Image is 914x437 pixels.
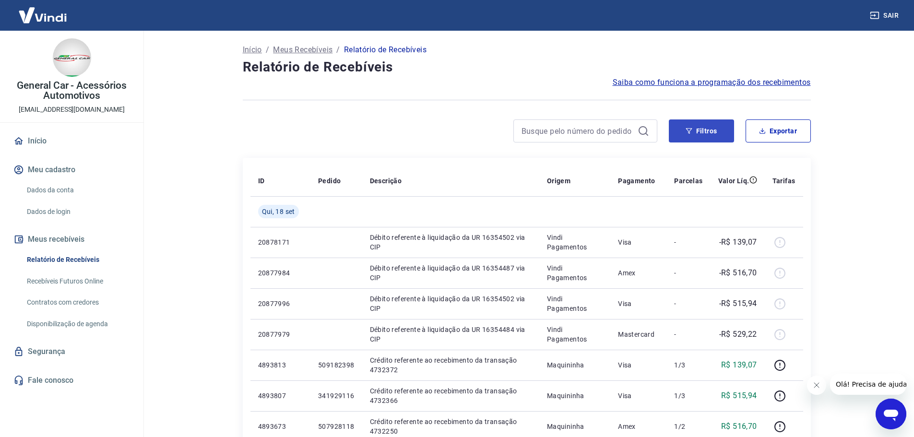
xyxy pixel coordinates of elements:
[618,330,659,339] p: Mastercard
[618,299,659,308] p: Visa
[370,417,532,436] p: Crédito referente ao recebimento da transação 4732250
[721,390,757,402] p: R$ 515,94
[318,176,341,186] p: Pedido
[23,293,132,312] a: Contratos com credores
[721,421,757,432] p: R$ 516,70
[547,422,603,431] p: Maquininha
[370,263,532,283] p: Débito referente à liquidação da UR 16354487 via CIP
[674,299,702,308] p: -
[370,176,402,186] p: Descrição
[19,105,125,115] p: [EMAIL_ADDRESS][DOMAIN_NAME]
[53,38,91,77] img: 11b132d5-bceb-4858-b07f-6927e83ef3ad.jpeg
[370,355,532,375] p: Crédito referente ao recebimento da transação 4732372
[258,176,265,186] p: ID
[719,298,757,309] p: -R$ 515,94
[618,176,655,186] p: Pagamento
[547,233,603,252] p: Vindi Pagamentos
[547,176,570,186] p: Origem
[258,422,303,431] p: 4893673
[370,325,532,344] p: Débito referente à liquidação da UR 16354484 via CIP
[674,176,702,186] p: Parcelas
[674,391,702,401] p: 1/3
[370,233,532,252] p: Débito referente à liquidação da UR 16354502 via CIP
[674,330,702,339] p: -
[243,44,262,56] a: Início
[807,376,826,395] iframe: Fechar mensagem
[258,360,303,370] p: 4893813
[868,7,902,24] button: Sair
[12,159,132,180] button: Meu cadastro
[618,422,659,431] p: Amex
[547,325,603,344] p: Vindi Pagamentos
[830,374,906,395] iframe: Mensagem da empresa
[344,44,427,56] p: Relatório de Recebíveis
[674,360,702,370] p: 1/3
[23,250,132,270] a: Relatório de Recebíveis
[719,267,757,279] p: -R$ 516,70
[674,422,702,431] p: 1/2
[370,294,532,313] p: Débito referente à liquidação da UR 16354502 via CIP
[318,360,355,370] p: 509182398
[23,202,132,222] a: Dados de login
[258,391,303,401] p: 4893807
[370,386,532,405] p: Crédito referente ao recebimento da transação 4732366
[23,314,132,334] a: Disponibilização de agenda
[618,237,659,247] p: Visa
[718,176,749,186] p: Valor Líq.
[273,44,332,56] a: Meus Recebíveis
[547,294,603,313] p: Vindi Pagamentos
[258,299,303,308] p: 20877996
[12,229,132,250] button: Meus recebíveis
[547,391,603,401] p: Maquininha
[618,391,659,401] p: Visa
[719,236,757,248] p: -R$ 139,07
[336,44,340,56] p: /
[876,399,906,429] iframe: Botão para abrir a janela de mensagens
[746,119,811,142] button: Exportar
[318,422,355,431] p: 507928118
[318,391,355,401] p: 341929116
[669,119,734,142] button: Filtros
[721,359,757,371] p: R$ 139,07
[258,330,303,339] p: 20877979
[618,268,659,278] p: Amex
[6,7,81,14] span: Olá! Precisa de ajuda?
[23,272,132,291] a: Recebíveis Futuros Online
[613,77,811,88] a: Saiba como funciona a programação dos recebimentos
[12,370,132,391] a: Fale conosco
[674,237,702,247] p: -
[522,124,634,138] input: Busque pelo número do pedido
[12,130,132,152] a: Início
[719,329,757,340] p: -R$ 529,22
[547,360,603,370] p: Maquininha
[618,360,659,370] p: Visa
[547,263,603,283] p: Vindi Pagamentos
[674,268,702,278] p: -
[12,341,132,362] a: Segurança
[262,207,295,216] span: Qui, 18 set
[8,81,136,101] p: General Car - Acessórios Automotivos
[23,180,132,200] a: Dados da conta
[12,0,74,30] img: Vindi
[258,268,303,278] p: 20877984
[258,237,303,247] p: 20878171
[266,44,269,56] p: /
[772,176,795,186] p: Tarifas
[243,58,811,77] h4: Relatório de Recebíveis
